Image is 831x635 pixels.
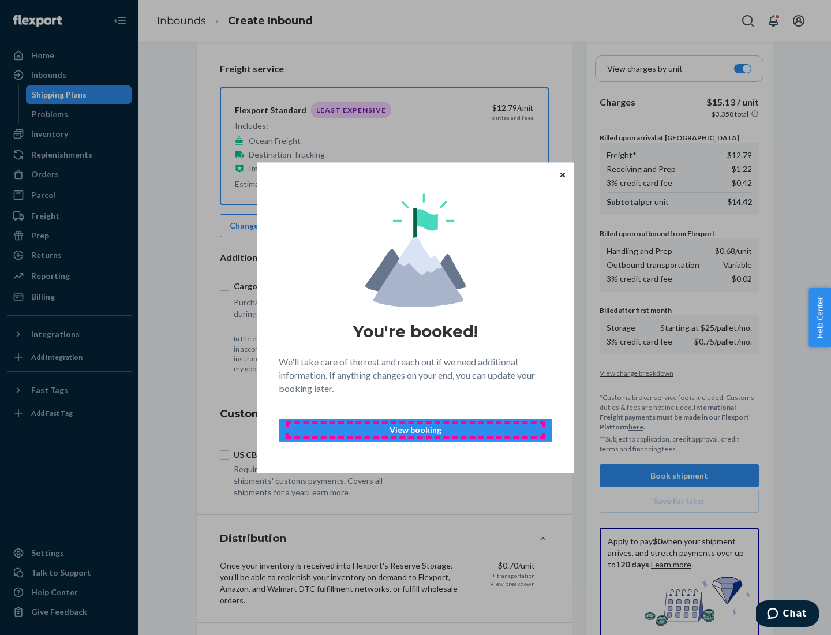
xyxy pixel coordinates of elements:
button: Close [557,168,568,181]
p: View booking [289,424,542,436]
button: View booking [279,419,552,442]
h1: You're booked! [353,321,478,342]
p: We'll take care of the rest and reach out if we need additional information. If anything changes ... [279,356,552,395]
span: Chat [27,8,51,18]
img: svg+xml,%3Csvg%20viewBox%3D%220%200%20174%20197%22%20fill%3D%22none%22%20xmlns%3D%22http%3A%2F%2F... [365,193,466,307]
